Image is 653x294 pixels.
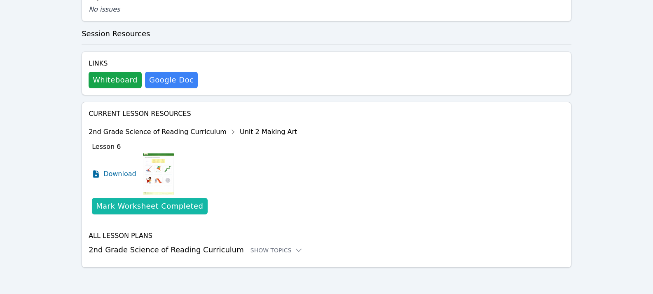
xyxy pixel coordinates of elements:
img: Lesson 6 [143,153,174,195]
h3: Session Resources [82,28,571,40]
button: Show Topics [250,246,303,254]
div: Mark Worksheet Completed [96,200,203,212]
span: Download [103,169,136,179]
a: Download [92,153,136,195]
button: Whiteboard [89,72,142,88]
h3: 2nd Grade Science of Reading Curriculum [89,244,564,256]
a: Google Doc [145,72,198,88]
div: 2nd Grade Science of Reading Curriculum Unit 2 Making Art [89,125,297,139]
span: Lesson 6 [92,143,121,151]
h4: Current Lesson Resources [89,109,564,119]
button: Mark Worksheet Completed [92,198,207,214]
h4: Links [89,59,198,68]
h4: All Lesson Plans [89,231,564,241]
span: No issues [89,5,120,13]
